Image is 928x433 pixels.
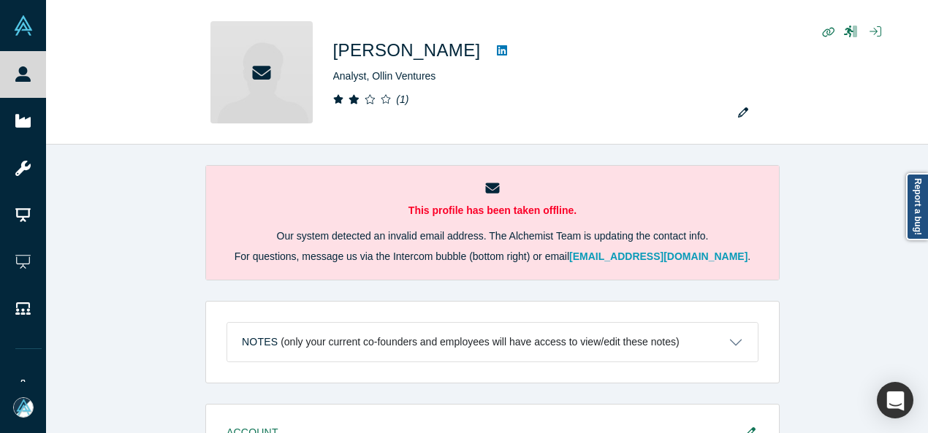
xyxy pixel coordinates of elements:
[396,93,408,105] i: ( 1 )
[333,70,436,82] span: Analyst, Ollin Ventures
[333,37,481,64] h1: [PERSON_NAME]
[227,203,758,218] p: This profile has been taken offline.
[569,250,748,262] a: [EMAIL_ADDRESS][DOMAIN_NAME]
[242,334,278,350] h3: Notes
[227,229,758,244] p: Our system detected an invalid email address. The Alchemist Team is updating the contact info.
[227,323,758,361] button: Notes (only your current co-founders and employees will have access to view/edit these notes)
[13,15,34,36] img: Alchemist Vault Logo
[906,173,928,240] a: Report a bug!
[13,397,34,418] img: Mia Scott's Account
[281,336,680,348] p: (only your current co-founders and employees will have access to view/edit these notes)
[227,249,758,264] p: For questions, message us via the Intercom bubble (bottom right) or email .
